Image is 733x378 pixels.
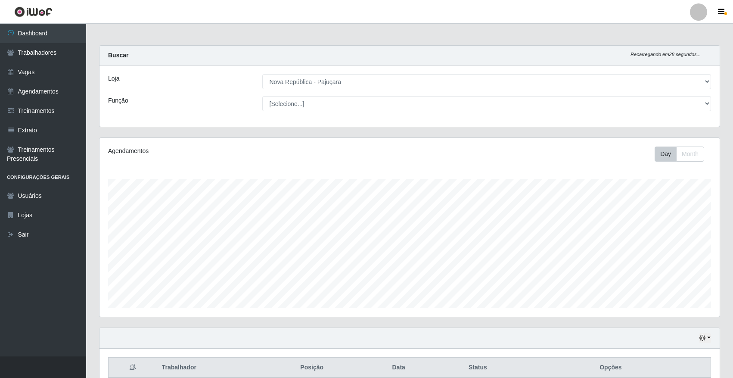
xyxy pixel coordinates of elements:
div: Toolbar with button groups [655,147,711,162]
th: Status [445,358,511,378]
th: Data [352,358,445,378]
div: Agendamentos [108,147,352,156]
th: Trabalhador [157,358,271,378]
i: Recarregando em 28 segundos... [631,52,701,57]
button: Month [676,147,704,162]
th: Opções [511,358,711,378]
label: Função [108,96,128,105]
strong: Buscar [108,52,128,59]
img: CoreUI Logo [14,6,53,17]
th: Posição [271,358,352,378]
div: First group [655,147,704,162]
button: Day [655,147,677,162]
label: Loja [108,74,119,83]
